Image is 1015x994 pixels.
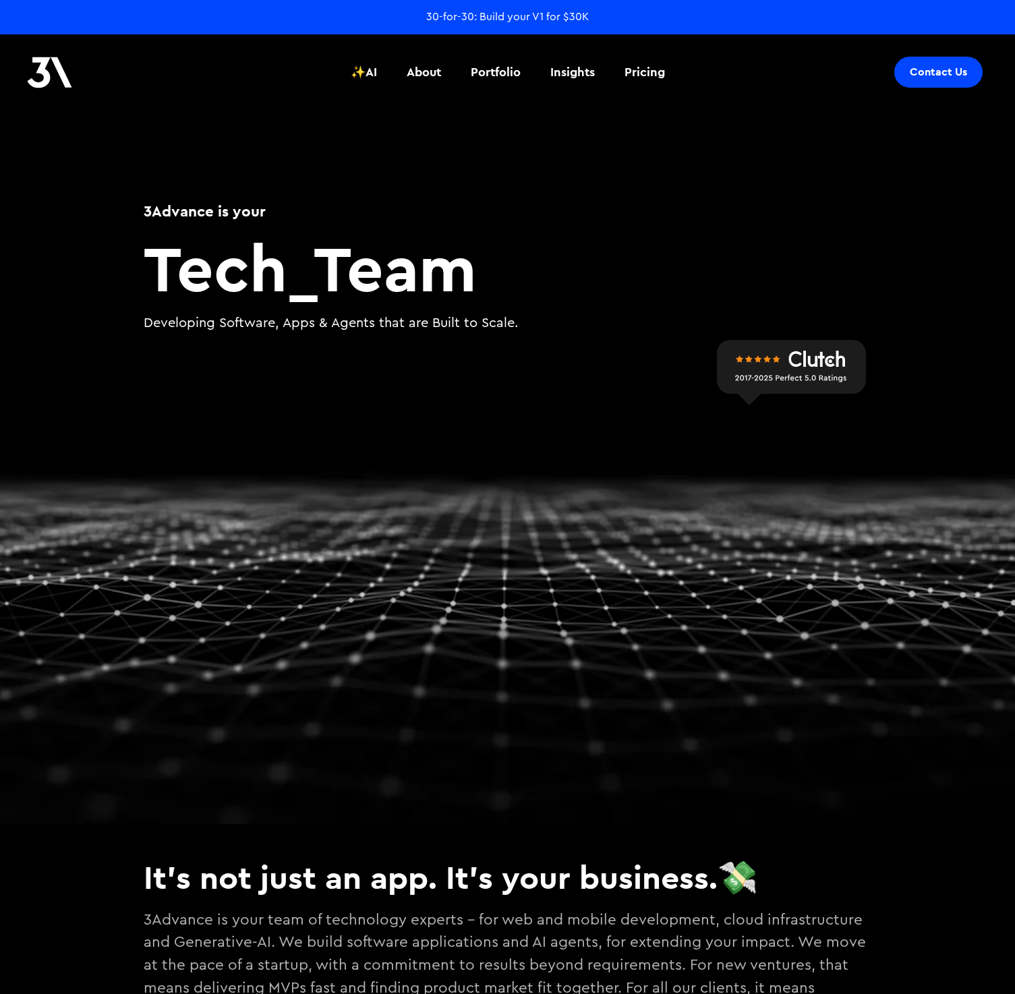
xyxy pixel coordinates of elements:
span: Tech [144,227,287,308]
h3: It's not just an app. It's your business.💸 [144,858,872,897]
a: ✨AI [343,47,385,97]
div: About [407,63,441,81]
a: About [399,47,449,97]
a: 30-for-30: Build your V1 for $30K [426,9,589,24]
div: Insights [550,63,595,81]
a: Contact Us [894,57,983,88]
span: _ [287,227,314,308]
div: Pricing [625,63,665,81]
p: Developing Software, Apps & Agents that are Built to Scale. [144,314,872,333]
h1: 3Advance is your [144,200,872,222]
a: Portfolio [463,47,529,97]
a: Insights [542,47,603,97]
h2: Team [144,235,872,300]
div: ✨AI [351,63,377,81]
div: Contact Us [910,65,967,79]
div: Portfolio [471,63,521,81]
a: Pricing [616,47,673,97]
